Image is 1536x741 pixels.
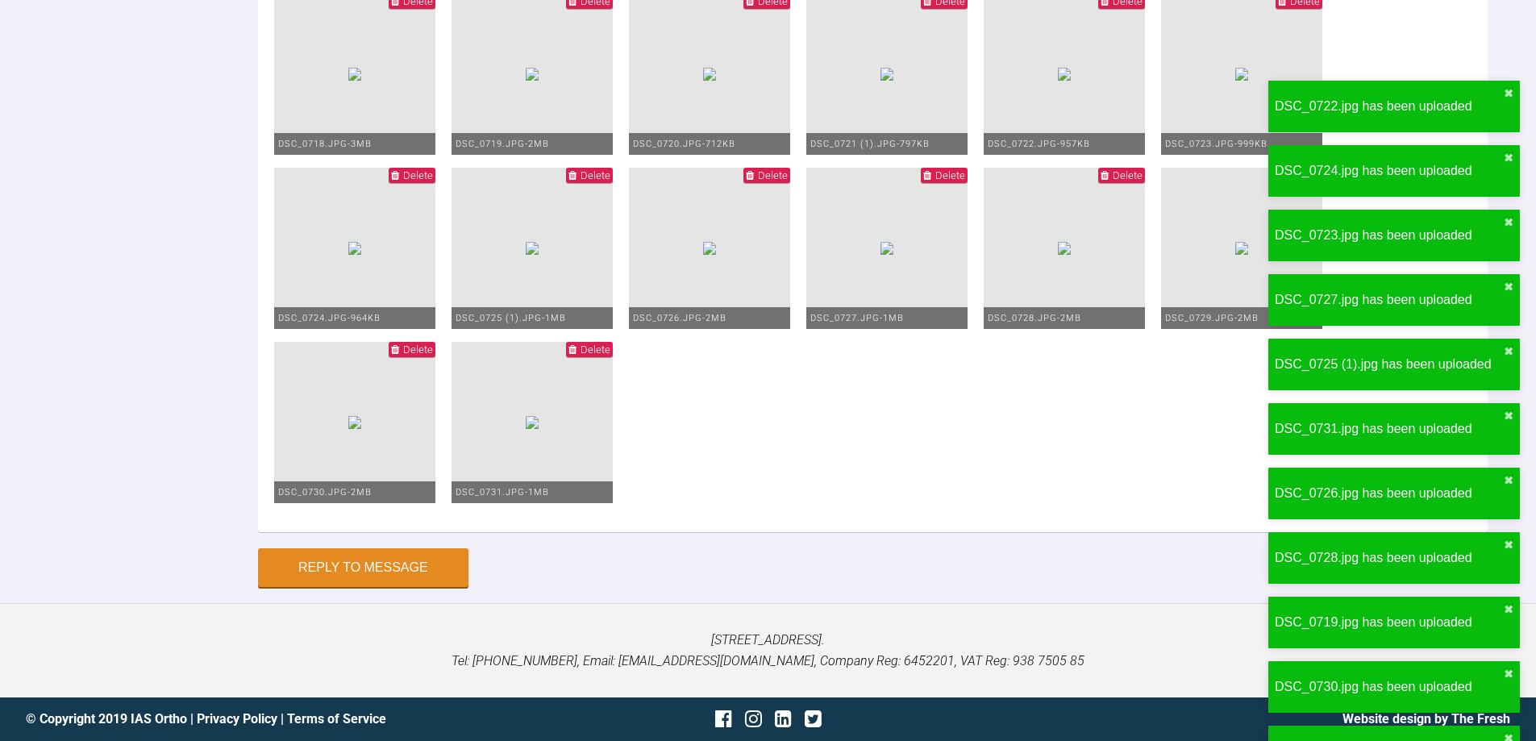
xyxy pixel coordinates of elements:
[1235,68,1248,81] img: 7a5d581b-e04d-42a8-8d40-230449570a80
[988,313,1081,323] span: DSC_0728.jpg - 2MB
[403,343,433,356] span: Delete
[1504,216,1513,229] button: close
[1058,242,1071,255] img: 09482995-472e-4258-af0d-8074dc086cc2
[633,313,726,323] span: DSC_0726.jpg - 2MB
[581,169,610,181] span: Delete
[258,548,468,587] button: Reply to Message
[633,139,735,149] span: DSC_0720.jpg - 712KB
[1504,152,1513,164] button: close
[456,139,549,149] span: DSC_0719.jpg - 2MB
[1275,354,1504,375] div: DSC_0725 (1).jpg has been uploaded
[403,169,433,181] span: Delete
[1504,603,1513,616] button: close
[1504,410,1513,423] button: close
[1275,96,1504,117] div: DSC_0722.jpg has been uploaded
[1504,668,1513,681] button: close
[880,242,893,255] img: d220dcfd-7c97-4a43-98a8-8cf232e375a5
[526,416,539,429] img: 29560abe-4a74-425f-b38a-fa64834d0aca
[456,487,549,497] span: DSC_0731.jpg - 1MB
[197,711,277,726] a: Privacy Policy
[1504,345,1513,358] button: close
[1275,676,1504,697] div: DSC_0730.jpg has been uploaded
[810,313,904,323] span: DSC_0727.jpg - 1MB
[1504,539,1513,552] button: close
[1275,160,1504,181] div: DSC_0724.jpg has been uploaded
[935,169,965,181] span: Delete
[526,242,539,255] img: d5c638de-38a0-4044-8e21-5d14c0a06828
[1235,242,1248,255] img: d7078472-b6cc-42ba-96d6-0045c06b300e
[1275,612,1504,633] div: DSC_0719.jpg has been uploaded
[1504,87,1513,100] button: close
[1113,169,1143,181] span: Delete
[758,169,788,181] span: Delete
[1275,547,1504,568] div: DSC_0728.jpg has been uploaded
[456,313,566,323] span: DSC_0725 (1).jpg - 1MB
[810,139,930,149] span: DSC_0721 (1).jpg - 797KB
[1165,139,1268,149] span: DSC_0723.jpg - 999KB
[703,68,716,81] img: c6315f6d-4479-4d53-9bf9-0dcb5ed75d92
[287,711,386,726] a: Terms of Service
[1165,313,1259,323] span: DSC_0729.jpg - 2MB
[703,242,716,255] img: 68fd4c27-3c6a-4385-a603-50f464b6dcaf
[1275,289,1504,310] div: DSC_0727.jpg has been uploaded
[1275,225,1504,246] div: DSC_0723.jpg has been uploaded
[1058,68,1071,81] img: 3e84c310-93c5-4b12-856c-f6a99bd50742
[26,630,1510,671] p: [STREET_ADDRESS]. Tel: [PHONE_NUMBER], Email: [EMAIL_ADDRESS][DOMAIN_NAME], Company Reg: 6452201,...
[278,313,381,323] span: DSC_0724.jpg - 964KB
[1504,474,1513,487] button: close
[348,68,361,81] img: 09c11c41-78d5-4cb6-bb78-5f6bd128ad46
[526,68,539,81] img: e7cba769-c317-4e5d-b43e-98473e6ccfb5
[278,139,372,149] span: DSC_0718.jpg - 3MB
[988,139,1090,149] span: DSC_0722.jpg - 957KB
[581,343,610,356] span: Delete
[1504,281,1513,293] button: close
[348,416,361,429] img: 90c564da-1844-4a3f-8eb6-a544264de18b
[880,68,893,81] img: 71ee6c0a-2513-4d82-8a94-05dc5b014090
[278,487,372,497] span: DSC_0730.jpg - 2MB
[1275,418,1504,439] div: DSC_0731.jpg has been uploaded
[348,242,361,255] img: e89f33a6-66b5-417a-a7fd-27ed9e9b9189
[26,709,521,730] div: © Copyright 2019 IAS Ortho | |
[1275,483,1504,504] div: DSC_0726.jpg has been uploaded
